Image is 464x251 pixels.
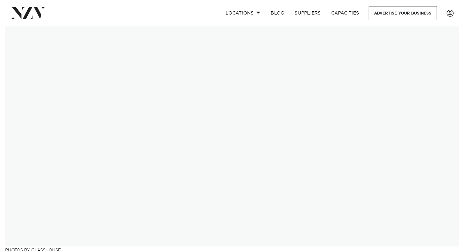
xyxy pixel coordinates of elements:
[326,6,364,20] a: Capacities
[220,6,266,20] a: Locations
[266,6,289,20] a: BLOG
[369,6,437,20] a: Advertise your business
[10,7,45,19] img: nzv-logo.png
[289,6,326,20] a: SUPPLIERS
